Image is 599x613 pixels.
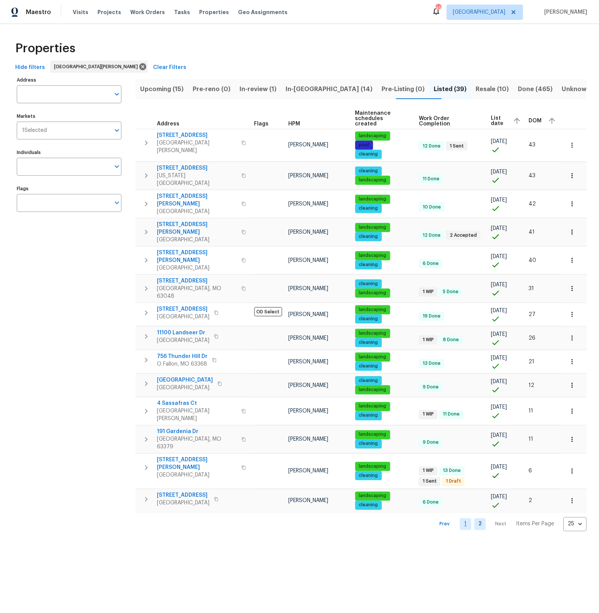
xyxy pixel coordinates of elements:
span: 19 Done [420,313,444,319]
span: [DATE] [491,355,507,361]
span: [PERSON_NAME] [289,286,329,291]
span: landscaping [356,403,390,410]
span: 1 Selected [22,127,47,134]
span: Pre-Listing (0) [382,84,425,95]
span: 11100 Landseer Dr [157,329,209,337]
span: 21 [529,359,535,364]
button: Open [112,197,122,208]
span: 11 Done [440,411,463,418]
span: cleaning [356,377,381,384]
span: 13 Done [440,468,464,474]
label: Individuals [17,150,121,155]
span: 756 Thunder Hill Dr [157,353,208,360]
span: [GEOGRAPHIC_DATA], MO 63379 [157,436,237,451]
span: landscaping [356,493,390,499]
span: [DATE] [491,465,507,470]
span: In-[GEOGRAPHIC_DATA] (14) [286,84,372,95]
span: Geo Assignments [238,8,288,16]
span: [PERSON_NAME] [289,469,329,474]
span: 42 [529,201,536,207]
span: cleaning [356,151,381,157]
span: cleaning [356,363,381,369]
span: 191 Gardenia Dr [157,428,237,436]
span: [US_STATE][GEOGRAPHIC_DATA] [157,172,237,187]
span: Resale (10) [476,84,509,95]
span: [GEOGRAPHIC_DATA][PERSON_NAME] [54,63,141,71]
span: [DATE] [491,282,507,287]
label: Flags [17,186,121,191]
span: cleaning [356,205,381,212]
span: [GEOGRAPHIC_DATA] [157,499,209,507]
span: 1 Sent [420,478,440,485]
span: [GEOGRAPHIC_DATA], MO 63048 [157,285,237,300]
span: O Fallon, MO 63368 [157,360,208,368]
span: cleaning [356,339,381,346]
span: Maintenance schedules created [355,111,406,127]
span: pool [356,142,372,148]
span: [STREET_ADDRESS] [157,492,209,499]
span: In-review (1) [240,84,276,95]
span: landscaping [356,224,390,231]
span: 27 [529,312,536,317]
span: [GEOGRAPHIC_DATA] [157,236,237,244]
span: Clear Filters [153,63,186,72]
span: [DATE] [491,139,507,144]
span: 1 Sent [447,143,467,149]
span: cleaning [356,441,381,447]
span: cleaning [356,281,381,287]
span: Done (465) [518,84,553,95]
span: 10 Done [420,204,444,210]
span: Properties [199,8,229,16]
span: [DATE] [491,332,507,337]
span: [PERSON_NAME] [289,359,329,364]
span: [GEOGRAPHIC_DATA] [157,337,209,344]
span: 6 [529,469,532,474]
span: 1 WIP [420,468,437,474]
span: [STREET_ADDRESS] [157,132,237,139]
span: Hide filters [15,63,45,72]
span: [DATE] [491,254,507,259]
span: landscaping [356,133,390,139]
span: 4 Sassafras Ct [157,400,237,408]
span: [DATE] [491,494,507,500]
nav: Pagination Navigation [433,517,587,531]
span: [PERSON_NAME] [289,142,329,148]
span: Upcoming (15) [140,84,184,95]
span: 12 Done [420,143,444,149]
span: [GEOGRAPHIC_DATA] [157,472,237,479]
span: [PERSON_NAME] [289,498,329,504]
span: Work Order Completion [419,116,478,127]
span: Work Orders [130,8,165,16]
span: Pre-reno (0) [193,84,230,95]
label: Markets [17,114,121,119]
span: [STREET_ADDRESS][PERSON_NAME] [157,221,237,236]
span: [PERSON_NAME] [289,312,329,317]
span: 12 [529,383,535,388]
button: Clear Filters [150,61,189,75]
span: Properties [15,45,75,52]
span: 43 [529,142,536,148]
div: [GEOGRAPHIC_DATA][PERSON_NAME] [50,61,148,73]
span: landscaping [356,432,390,438]
span: 9 Done [420,384,442,390]
span: Listed (39) [434,84,467,95]
span: 1 WIP [420,411,437,418]
span: [GEOGRAPHIC_DATA] [157,264,237,272]
button: Open [112,89,122,99]
span: 12 Done [420,232,444,239]
button: Open [112,161,122,172]
span: [GEOGRAPHIC_DATA][PERSON_NAME] [157,139,237,154]
p: Items Per Page [516,520,554,528]
span: cleaning [356,412,381,419]
span: landscaping [356,252,390,259]
span: [GEOGRAPHIC_DATA] [157,208,237,215]
a: Goto page 2 [474,518,486,530]
span: 1 Draft [443,478,464,485]
span: 31 [529,286,534,291]
span: [GEOGRAPHIC_DATA] [157,313,209,321]
span: [PERSON_NAME] [289,409,329,414]
span: landscaping [356,354,390,360]
span: Address [157,121,179,127]
span: Tasks [174,10,190,15]
span: [STREET_ADDRESS] [157,305,209,313]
